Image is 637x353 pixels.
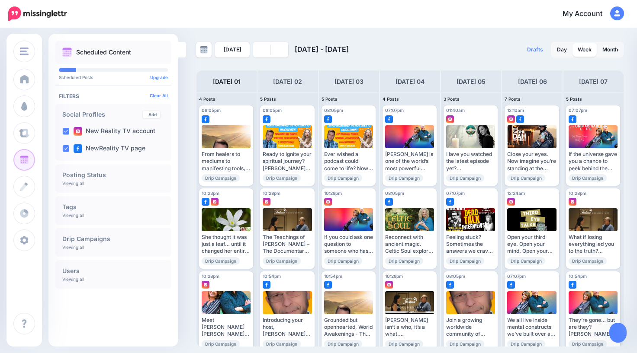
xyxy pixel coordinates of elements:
[507,340,545,348] span: Drip Campaign
[507,273,526,279] span: 07:07pm
[62,213,84,218] p: Viewing all
[324,317,373,338] div: Grounded but openhearted, World Awakenings - The fast Track to Enlightenment, encourages curiosit...
[202,115,209,123] img: facebook-square.png
[62,236,164,242] h4: Drip Campaigns
[396,76,425,87] h4: [DATE] 04
[507,174,545,182] span: Drip Campaign
[62,245,84,250] p: Viewing all
[569,108,587,113] span: 07:07pm
[202,257,240,265] span: Drip Campaign
[74,144,82,153] img: facebook-square.png
[202,174,240,182] span: Drip Campaign
[569,234,618,255] div: What if losing everything led you to the truth? In an episode of The Skeptic Metaphysicians, [PER...
[507,151,556,172] div: Close your eyes. Now imagine you’re standing at the mouth of a sacred cave. The air hums with ene...
[385,257,423,265] span: Drip Campaign
[324,257,362,265] span: Drip Campaign
[507,281,515,289] img: facebook-square.png
[383,96,399,102] span: 4 Posts
[324,174,362,182] span: Drip Campaign
[62,111,143,118] h4: Social Profiles
[324,198,332,206] img: instagram-square.png
[385,317,434,338] div: [PERSON_NAME] isn’t a who, it’s a what. Learn about [PERSON_NAME]: a group of non-physical teache...
[263,340,301,348] span: Drip Campaign
[446,257,484,265] span: Drip Campaign
[569,174,607,182] span: Drip Campaign
[446,317,495,338] div: Join a growing worldwide community of seekers. Watch World Awakenings on New Reality TV, and conn...
[202,281,209,289] img: instagram-square.png
[446,108,465,113] span: 01:40am
[263,234,312,255] div: The Teachings of [PERSON_NAME] – The Documentary – New Reality TV ▸ [URL] #SpiritualAwakening #La...
[527,47,543,52] span: Drafts
[507,198,515,206] img: instagram-square.png
[62,277,84,282] p: Viewing all
[569,191,586,196] span: 10:28pm
[507,191,525,196] span: 12:24am
[566,96,582,102] span: 5 Posts
[202,234,251,255] div: She thought it was just a leaf… until it changed her entire perspective. No spoilers, but let’s j...
[385,198,393,206] img: facebook-square.png
[20,48,29,55] img: menu.png
[8,6,67,21] img: Missinglettr
[446,281,454,289] img: facebook-square.png
[505,96,521,102] span: 7 Posts
[446,234,495,255] div: Feeling stuck? Sometimes the answers we crave are hidden by the illusion we live in. [PERSON_NAME...
[199,96,216,102] span: 4 Posts
[385,191,404,196] span: 08:05pm
[202,198,209,206] img: facebook-square.png
[74,127,155,136] label: New Reality TV account
[446,174,484,182] span: Drip Campaign
[74,127,82,136] img: instagram-square.png
[202,151,251,172] div: From healers to mediums to manifesting tools, World Awakenings is your portal to transformation. ...
[569,257,607,265] span: Drip Campaign
[260,96,276,102] span: 5 Posts
[597,43,623,57] a: Month
[62,181,84,186] p: Viewing all
[263,317,312,338] div: Introducing your host, [PERSON_NAME], a certified Law‑of‑Attraction Life Coach committed to helpi...
[62,48,72,57] img: calendar.png
[516,115,524,123] img: facebook-square.png
[385,273,403,279] span: 10:28pm
[324,151,373,172] div: Ever wished a podcast could come to life? Now it can...World Awakenings brings metaphysical conve...
[385,115,393,123] img: facebook-square.png
[324,340,362,348] span: Drip Campaign
[263,174,301,182] span: Drip Campaign
[569,151,618,172] div: If the universe gave you a chance to peek behind the curtain of reality, would you take it? That’...
[263,191,280,196] span: 10:28pm
[552,43,572,57] a: Day
[507,108,524,113] span: 12:10am
[273,76,302,87] h4: [DATE] 02
[446,151,495,172] div: Have you watched the latest episode yet? [PERSON_NAME]’s newest guest dives deep into releasing s...
[74,144,145,153] label: NewReality TV page
[295,45,349,54] span: [DATE] - [DATE]
[62,204,164,210] h4: Tags
[444,96,460,102] span: 3 Posts
[507,115,515,123] img: instagram-square.png
[569,317,618,338] div: They’re gone… but are they? [PERSON_NAME] brings forth messages from loved ones who have transiti...
[202,273,219,279] span: 10:28pm
[324,108,343,113] span: 08:05pm
[507,317,556,338] div: We all live inside mental constructs we’ve built over a lifetime. An Unimaginable Life helps you ...
[385,234,434,255] div: Reconnect with ancient magic. Celtic Soul explores Irish myths, spirituality, and wisdom to guide...
[213,76,241,87] h4: [DATE] 01
[457,76,486,87] h4: [DATE] 05
[322,96,338,102] span: 5 Posts
[263,198,270,206] img: instagram-square.png
[385,340,423,348] span: Drip Campaign
[554,3,624,25] a: My Account
[324,234,373,255] div: If you could ask one question to someone who has already crossed over… what would it be? That’s t...
[579,76,608,87] h4: [DATE] 07
[446,191,465,196] span: 07:07pm
[263,281,270,289] img: facebook-square.png
[569,273,587,279] span: 10:54pm
[59,93,168,99] h4: Filters
[150,93,168,98] a: Clear All
[76,49,131,55] p: Scheduled Content
[263,108,282,113] span: 08:05pm
[385,151,434,172] div: [PERSON_NAME] is one of the world’s most powerful mediums, helping you uncover the unseen causes ...
[263,273,281,279] span: 10:54pm
[385,281,393,289] img: instagram-square.png
[569,115,576,123] img: facebook-square.png
[324,191,342,196] span: 10:28pm
[324,281,332,289] img: facebook-square.png
[62,172,164,178] h4: Posting Status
